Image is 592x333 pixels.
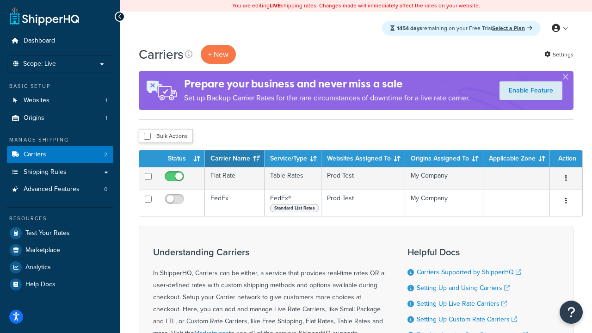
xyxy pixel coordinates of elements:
[7,215,113,222] div: Resources
[7,276,113,293] a: Help Docs
[544,48,573,61] a: Settings
[153,247,384,257] h3: Understanding Carriers
[492,24,532,32] a: Select a Plan
[205,150,265,167] th: Carrier Name: activate to sort column ascending
[270,204,319,212] span: Standard List Rates
[24,185,80,193] span: Advanced Features
[265,150,321,167] th: Service/Type: activate to sort column ascending
[405,167,483,190] td: My Company
[321,190,405,216] td: Prod Test
[405,150,483,167] th: Origins Assigned To: activate to sort column ascending
[550,150,582,167] th: Action
[105,97,107,105] span: 1
[10,7,79,25] a: ShipperHQ Home
[25,264,51,271] span: Analytics
[265,190,321,216] td: FedEx®
[7,259,113,276] a: Analytics
[321,167,405,190] td: Prod Test
[7,92,113,109] a: Websites 1
[7,32,113,49] a: Dashboard
[7,146,113,163] li: Carriers
[24,151,46,159] span: Carriers
[205,190,265,216] td: FedEx
[157,150,205,167] th: Status: activate to sort column ascending
[7,225,113,241] a: Test Your Rates
[7,82,113,90] div: Basic Setup
[23,60,56,68] span: Scope: Live
[417,299,507,308] a: Setting Up Live Rate Carriers
[184,76,470,92] h4: Prepare your business and never miss a sale
[407,247,528,257] h3: Helpful Docs
[139,45,184,63] h1: Carriers
[139,129,193,143] button: Bulk Actions
[7,181,113,198] li: Advanced Features
[382,21,541,36] div: remaining on your Free Trial
[499,81,562,100] a: Enable Feature
[483,150,550,167] th: Applicable Zone: activate to sort column ascending
[201,45,236,64] button: + New
[205,167,265,190] td: Flat Rate
[7,242,113,259] a: Marketplace
[7,136,113,144] div: Manage Shipping
[417,314,517,324] a: Setting Up Custom Rate Carriers
[7,146,113,163] a: Carriers 2
[104,151,107,159] span: 2
[7,181,113,198] a: Advanced Features 0
[560,301,583,324] button: Open Resource Center
[7,164,113,181] a: Shipping Rules
[24,114,44,122] span: Origins
[397,24,422,32] strong: 1454 days
[105,114,107,122] span: 1
[24,168,67,176] span: Shipping Rules
[265,167,321,190] td: Table Rates
[25,229,70,237] span: Test Your Rates
[24,97,49,105] span: Websites
[417,267,521,277] a: Carriers Supported by ShipperHQ
[25,247,60,254] span: Marketplace
[104,185,107,193] span: 0
[417,283,510,293] a: Setting Up and Using Carriers
[7,110,113,127] a: Origins 1
[321,150,405,167] th: Websites Assigned To: activate to sort column ascending
[25,281,55,289] span: Help Docs
[139,71,184,110] img: ad-rules-rateshop-fe6ec290ccb7230408bd80ed9643f0289d75e0ffd9eb532fc0e269fcd187b520.png
[270,1,281,10] b: LIVE
[405,190,483,216] td: My Company
[24,37,55,45] span: Dashboard
[7,110,113,127] li: Origins
[7,92,113,109] li: Websites
[184,92,470,105] p: Set up Backup Carrier Rates for the rare circumstances of downtime for a live rate carrier.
